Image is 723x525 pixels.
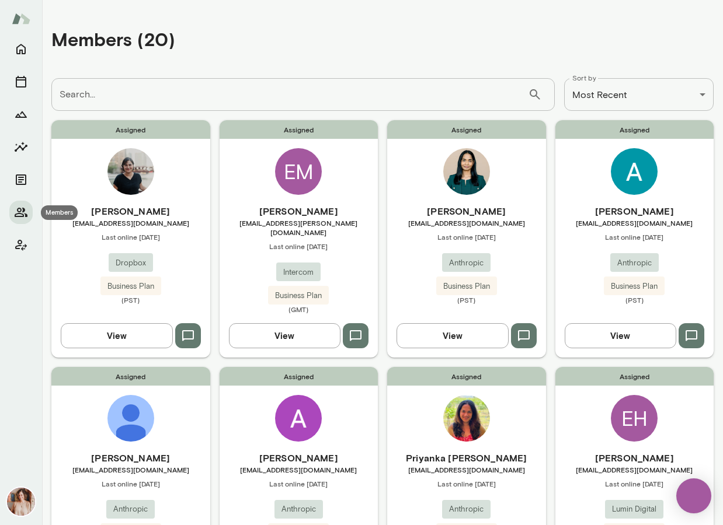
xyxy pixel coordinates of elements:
img: Hyonjee Joo [107,395,154,442]
button: Growth Plan [9,103,33,126]
button: Client app [9,233,33,257]
span: Assigned [51,367,210,386]
span: Assigned [51,120,210,139]
span: Anthropic [442,503,491,515]
span: Business Plan [100,281,161,292]
button: View [61,323,173,348]
button: Insights [9,135,33,159]
h4: Members (20) [51,28,175,50]
button: Sessions [9,70,33,93]
img: Avinash Palayadi [611,148,658,195]
span: Last online [DATE] [555,479,714,488]
span: Last online [DATE] [555,232,714,242]
button: View [229,323,341,348]
div: Most Recent [564,78,714,111]
button: Documents [9,168,33,191]
span: Last online [DATE] [51,479,210,488]
span: Last online [DATE] [220,242,378,251]
div: EM [275,148,322,195]
span: [EMAIL_ADDRESS][DOMAIN_NAME] [220,465,378,474]
span: (GMT) [220,304,378,314]
button: Members [9,201,33,224]
span: (PST) [387,295,546,304]
label: Sort by [572,73,596,83]
span: Lumin Digital [605,503,663,515]
span: Assigned [220,367,378,386]
span: [EMAIL_ADDRESS][DOMAIN_NAME] [387,218,546,228]
span: Anthropic [442,257,491,269]
span: [EMAIL_ADDRESS][DOMAIN_NAME] [555,218,714,228]
span: Assigned [555,120,714,139]
span: Last online [DATE] [51,232,210,242]
span: Assigned [555,367,714,386]
span: [EMAIL_ADDRESS][DOMAIN_NAME] [387,465,546,474]
span: Last online [DATE] [220,479,378,488]
span: Business Plan [268,290,329,302]
div: Members [41,205,78,220]
button: View [565,323,677,348]
span: Business Plan [436,281,497,292]
h6: [PERSON_NAME] [220,451,378,465]
span: Assigned [220,120,378,139]
h6: Priyanka [PERSON_NAME] [387,451,546,465]
span: Business Plan [604,281,665,292]
img: Anna Venancio Marques [275,395,322,442]
span: [EMAIL_ADDRESS][PERSON_NAME][DOMAIN_NAME] [220,218,378,237]
span: Last online [DATE] [387,232,546,242]
img: Anjali Gopal [443,148,490,195]
button: View [397,323,509,348]
span: (PST) [555,295,714,304]
span: (PST) [51,295,210,304]
span: Anthropic [610,257,659,269]
img: Aisha Johnson [107,148,154,195]
h6: [PERSON_NAME] [220,204,378,218]
span: Anthropic [106,503,155,515]
span: Dropbox [109,257,153,269]
h6: [PERSON_NAME] [555,204,714,218]
span: [EMAIL_ADDRESS][DOMAIN_NAME] [51,218,210,228]
h6: [PERSON_NAME] [51,204,210,218]
h6: [PERSON_NAME] [51,451,210,465]
span: [EMAIL_ADDRESS][DOMAIN_NAME] [555,465,714,474]
h6: [PERSON_NAME] [387,204,546,218]
img: Mento [12,8,30,30]
span: Last online [DATE] [387,479,546,488]
span: [EMAIL_ADDRESS][DOMAIN_NAME] [51,465,210,474]
img: Nancy Alsip [7,488,35,516]
img: Priyanka Phatak [443,395,490,442]
button: Home [9,37,33,61]
h6: [PERSON_NAME] [555,451,714,465]
span: Anthropic [274,503,323,515]
div: EH [611,395,658,442]
span: Assigned [387,120,546,139]
span: Assigned [387,367,546,386]
span: Intercom [276,267,321,278]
